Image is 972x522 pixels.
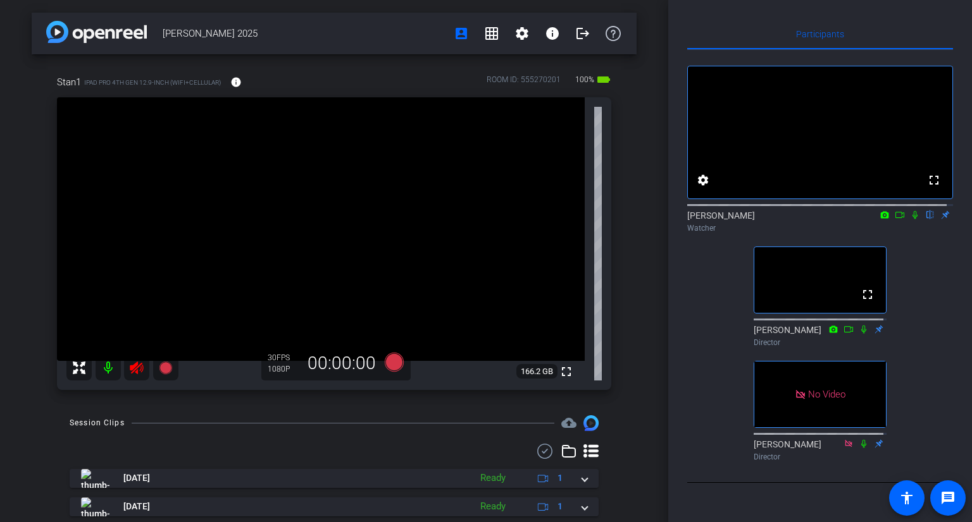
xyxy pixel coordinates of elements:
[487,74,561,92] div: ROOM ID: 555270201
[123,500,150,513] span: [DATE]
[514,26,530,41] mat-icon: settings
[70,416,125,429] div: Session Clips
[796,30,844,39] span: Participants
[808,388,845,399] span: No Video
[454,26,469,41] mat-icon: account_box
[561,415,576,430] mat-icon: cloud_upload
[70,497,599,516] mat-expansion-panel-header: thumb-nail[DATE]Ready1
[299,353,384,374] div: 00:00:00
[474,471,512,485] div: Ready
[695,173,711,188] mat-icon: settings
[583,415,599,430] img: Session clips
[558,471,563,485] span: 1
[687,209,953,234] div: [PERSON_NAME]
[230,76,242,88] mat-icon: info
[558,500,563,513] span: 1
[860,287,875,302] mat-icon: fullscreen
[754,451,887,463] div: Director
[754,337,887,348] div: Director
[596,72,611,87] mat-icon: battery_std
[484,26,499,41] mat-icon: grid_on
[57,75,81,89] span: Stan1
[268,353,299,363] div: 30
[754,438,887,463] div: [PERSON_NAME]
[926,173,942,188] mat-icon: fullscreen
[754,324,887,348] div: [PERSON_NAME]
[687,222,953,234] div: Watcher
[545,26,560,41] mat-icon: info
[163,21,446,46] span: [PERSON_NAME] 2025
[123,471,150,485] span: [DATE]
[81,497,109,516] img: thumb-nail
[70,469,599,488] mat-expansion-panel-header: thumb-nail[DATE]Ready1
[84,78,221,87] span: iPad Pro 4th Gen 12.9-inch (WiFi+Cellular)
[474,499,512,514] div: Ready
[516,364,558,379] span: 166.2 GB
[899,490,914,506] mat-icon: accessibility
[573,70,596,90] span: 100%
[575,26,590,41] mat-icon: logout
[923,209,938,220] mat-icon: flip
[46,21,147,43] img: app-logo
[940,490,956,506] mat-icon: message
[559,364,574,379] mat-icon: fullscreen
[277,353,290,362] span: FPS
[81,469,109,488] img: thumb-nail
[561,415,576,430] span: Destinations for your clips
[268,364,299,374] div: 1080P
